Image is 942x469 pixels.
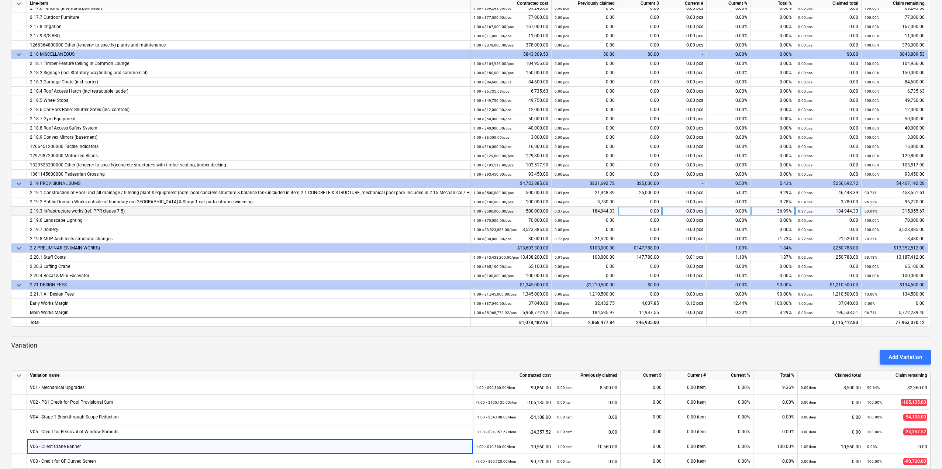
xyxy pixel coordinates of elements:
[798,31,858,41] div: 0.00
[707,105,751,114] div: 0.00%
[865,13,925,22] div: 77,000.00
[798,6,812,10] small: 0.00 pcs
[751,4,795,13] div: 0.00%
[618,151,662,161] div: 0.00
[707,244,751,253] div: 1.09%
[618,280,662,290] div: $0.00
[751,13,795,22] div: 0.00%
[798,87,858,96] div: 0.00
[751,114,795,124] div: 0.00%
[618,31,662,41] div: 0.00
[665,395,709,410] div: 0.00 item
[662,179,707,188] div: -
[618,234,662,244] div: 0.00
[662,216,707,225] div: 0.00 pcs
[554,371,621,380] div: Previously claimed
[618,170,662,179] div: 0.00
[862,280,928,290] div: $134,500.00
[707,151,751,161] div: 0.00%
[618,4,662,13] div: 0.00
[865,68,925,77] div: 150,000.00
[865,105,925,114] div: 12,000.00
[662,225,707,234] div: 0.00 pcs
[707,142,751,151] div: 0.00%
[618,216,662,225] div: 0.00
[798,89,812,93] small: 0.00 pcs
[662,170,707,179] div: 0.00 pcs
[30,96,467,105] div: 2.18.5 Wheel Stops
[707,124,751,133] div: 0.00%
[798,43,812,47] small: 0.00 pcs
[555,59,615,68] div: 0.00
[707,13,751,22] div: 0.00%
[798,4,858,13] div: 0.00
[707,280,751,290] div: 0.00%
[751,142,795,151] div: 0.00%
[795,317,862,327] div: 3,115,412.83
[751,31,795,41] div: 0.00%
[862,50,928,59] div: $843,809.53
[473,108,511,112] small: 1.00 × $12,000.00 / pcs
[618,207,662,216] div: 0.00
[707,179,751,188] div: 0.53%
[751,170,795,179] div: 0.00%
[473,62,514,66] small: 1.00 × $104,956.00 / pcs
[798,108,812,112] small: 0.00 pcs
[707,271,751,280] div: 0.00%
[798,22,858,31] div: 0.00
[555,96,615,105] div: 0.00
[470,179,552,188] div: $4,723,885.00
[798,34,812,38] small: 0.00 pcs
[798,25,812,29] small: 0.00 pcs
[473,68,548,77] div: 150,000.00
[753,454,798,469] div: 0.00%
[662,105,707,114] div: 0.00 pcs
[555,13,615,22] div: 0.00
[555,62,569,66] small: 0.00 pcs
[662,114,707,124] div: 0.00 pcs
[751,179,795,188] div: 5.43%
[662,87,707,96] div: 0.00 pcs
[555,43,569,47] small: 0.00 pcs
[865,108,879,112] small: 100.00%
[795,50,862,59] div: $0.00
[473,4,548,13] div: 69,243.60
[707,299,751,308] div: 12.44%
[618,114,662,124] div: 0.00
[798,41,858,50] div: 0.00
[662,96,707,105] div: 0.00 pcs
[753,395,798,410] div: 0.00%
[865,4,925,13] div: 69,243.60
[751,96,795,105] div: 0.00%
[795,179,862,188] div: $256,692.72
[751,68,795,77] div: 0.00%
[865,80,879,84] small: 100.00%
[753,410,798,424] div: 0.00%
[30,13,467,22] div: 2.17.7 Outdoor Furniture
[662,271,707,280] div: 0.00 pcs
[555,108,569,112] small: 0.00 pcs
[618,87,662,96] div: 0.00
[662,151,707,161] div: 0.00 pcs
[14,244,23,253] span: keyboard_arrow_down
[707,207,751,216] div: 0.00%
[751,234,795,244] div: 71.73%
[865,31,925,41] div: 11,000.00
[14,50,23,59] span: keyboard_arrow_down
[473,43,514,47] small: 1.00 × $378,000.00 / pcs
[709,410,753,424] div: 0.00%
[862,179,928,188] div: $4,467,192.28
[618,271,662,280] div: 0.00
[14,281,23,290] span: keyboard_arrow_down
[473,59,548,68] div: 104,956.00
[27,317,470,327] div: Total
[665,424,709,439] div: 0.00 item
[618,161,662,170] div: 0.00
[662,262,707,271] div: 0.00 pcs
[473,31,548,41] div: 11,000.00
[709,439,753,454] div: 0.00%
[865,25,879,29] small: 100.00%
[753,439,798,454] div: 100.00%
[662,188,707,197] div: 0.05 pcs
[14,371,23,380] span: keyboard_arrow_down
